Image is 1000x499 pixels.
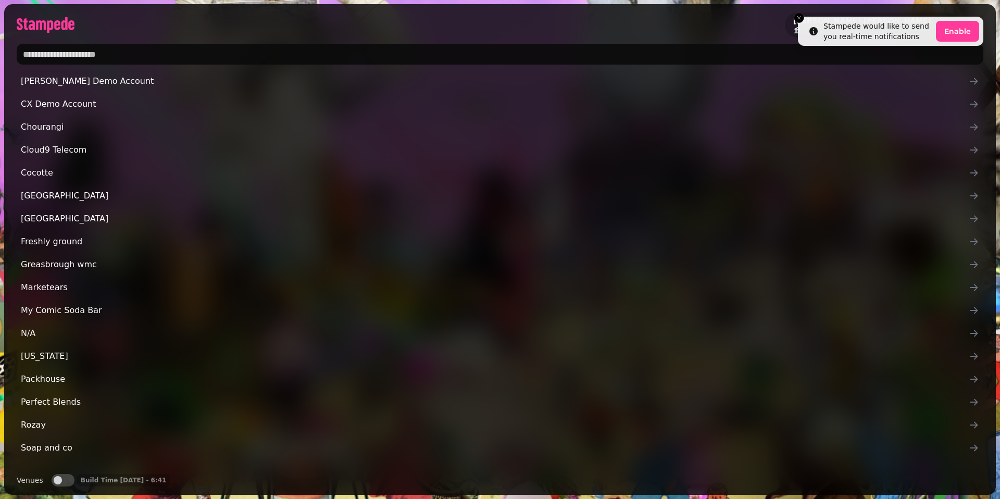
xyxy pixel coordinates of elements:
a: Freshly ground [17,231,983,252]
span: [PERSON_NAME] Demo Account [21,75,969,88]
a: [US_STATE] [17,346,983,367]
a: Perfect Blends [17,392,983,413]
a: Rozay [17,415,983,435]
span: Soap and co [21,442,969,454]
a: Cocotte [17,163,983,183]
a: CX Demo Account [17,94,983,115]
a: N/A [17,323,983,344]
span: [GEOGRAPHIC_DATA] [21,213,969,225]
span: Greasbrough wmc [21,258,969,271]
div: Stampede would like to send you real-time notifications [823,21,932,42]
a: Marketears [17,277,983,298]
span: Packhouse [21,373,969,385]
a: [GEOGRAPHIC_DATA] [17,185,983,206]
span: N/A [21,327,969,340]
span: My Comic Soda Bar [21,304,969,317]
span: Cloud9 Telecom [21,144,969,156]
a: Stampede Root Org [17,460,983,481]
button: Enable [936,21,979,42]
a: Chourangi [17,117,983,138]
span: Rozay [21,419,969,431]
a: [PERSON_NAME] Demo Account [17,71,983,92]
label: Venues [17,474,43,486]
a: Soap and co [17,438,983,458]
a: [GEOGRAPHIC_DATA] [17,208,983,229]
p: Build Time [DATE] - 6:41 [81,476,167,484]
h2: [PERSON_NAME] [PERSON_NAME] [793,16,931,26]
a: My Comic Soda Bar [17,300,983,321]
span: [US_STATE] [21,350,969,363]
span: Perfect Blends [21,396,969,408]
a: Cloud9 Telecom [17,140,983,160]
a: Greasbrough wmc [17,254,983,275]
span: Cocotte [21,167,969,179]
span: Marketears [21,281,969,294]
a: Packhouse [17,369,983,390]
span: Chourangi [21,121,969,133]
span: [GEOGRAPHIC_DATA] [21,190,969,202]
button: Close toast [794,13,804,23]
span: CX Demo Account [21,98,969,110]
span: Freshly ground [21,235,969,248]
img: logo [17,17,74,33]
span: Stampede Root Org [21,465,969,477]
